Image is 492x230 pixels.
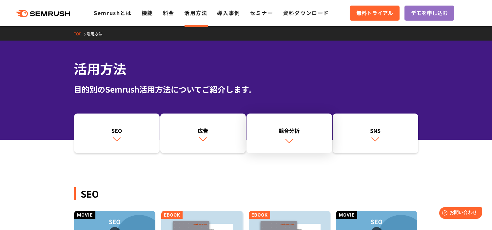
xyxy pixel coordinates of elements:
iframe: Help widget launcher [434,204,485,223]
a: 導入事例 [217,9,240,17]
a: SEO [74,114,160,153]
a: セミナー [250,9,273,17]
span: 無料トライアル [356,9,393,17]
a: 競合分析 [246,114,332,153]
a: Semrushとは [94,9,131,17]
div: 競合分析 [250,127,329,134]
a: デモを申し込む [404,6,454,21]
h1: 活用方法 [74,59,418,78]
a: TOP [74,31,87,36]
a: 活用方法 [184,9,207,17]
a: 資料ダウンロード [283,9,329,17]
span: デモを申し込む [411,9,448,17]
a: 広告 [160,114,246,153]
a: 料金 [163,9,174,17]
a: SNS [333,114,418,153]
div: SEO [74,187,418,200]
div: 広告 [164,127,243,134]
a: 活用方法 [87,31,108,36]
a: 機能 [142,9,153,17]
div: 目的別のSemrush活用方法についてご紹介します。 [74,83,418,95]
div: SEO [77,127,156,134]
div: SNS [336,127,415,134]
a: 無料トライアル [350,6,400,21]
